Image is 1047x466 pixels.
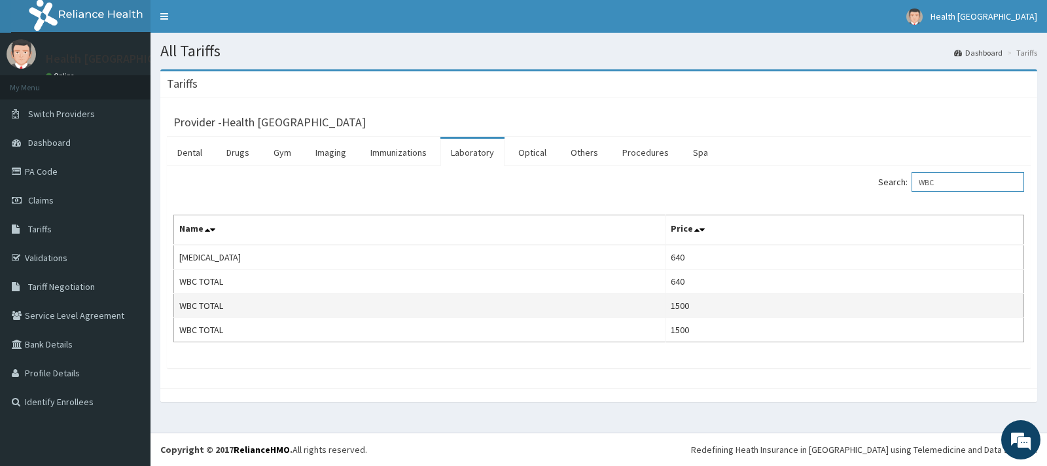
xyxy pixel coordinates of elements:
a: RelianceHMO [234,444,290,456]
span: Switch Providers [28,108,95,120]
td: 640 [665,245,1023,270]
div: Redefining Heath Insurance in [GEOGRAPHIC_DATA] using Telemedicine and Data Science! [691,443,1037,456]
img: User Image [906,9,923,25]
td: 1500 [665,294,1023,318]
a: Laboratory [440,139,505,166]
span: Health [GEOGRAPHIC_DATA] [931,10,1037,22]
a: Dashboard [954,47,1003,58]
td: [MEDICAL_DATA] [174,245,665,270]
div: Chat with us now [68,73,220,90]
div: Minimize live chat window [215,7,246,38]
footer: All rights reserved. [151,433,1047,466]
a: Immunizations [360,139,437,166]
a: Procedures [612,139,679,166]
a: Online [46,71,77,81]
td: WBC TOTAL [174,270,665,294]
a: Drugs [216,139,260,166]
h1: All Tariffs [160,43,1037,60]
span: Dashboard [28,137,71,149]
a: Dental [167,139,213,166]
th: Name [174,215,665,245]
a: Optical [508,139,557,166]
td: WBC TOTAL [174,318,665,342]
img: User Image [7,39,36,69]
span: Tariff Negotiation [28,281,95,293]
img: d_794563401_company_1708531726252_794563401 [24,65,53,98]
td: 640 [665,270,1023,294]
td: 1500 [665,318,1023,342]
input: Search: [912,172,1024,192]
textarea: Type your message and hit 'Enter' [7,319,249,365]
span: Tariffs [28,223,52,235]
a: Spa [683,139,719,166]
h3: Tariffs [167,78,198,90]
span: We're online! [76,146,181,278]
li: Tariffs [1004,47,1037,58]
span: Claims [28,194,54,206]
a: Imaging [305,139,357,166]
strong: Copyright © 2017 . [160,444,293,456]
a: Gym [263,139,302,166]
label: Search: [878,172,1024,192]
p: Health [GEOGRAPHIC_DATA] [46,53,192,65]
td: WBC TOTAL [174,294,665,318]
a: Others [560,139,609,166]
th: Price [665,215,1023,245]
h3: Provider - Health [GEOGRAPHIC_DATA] [173,116,366,128]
